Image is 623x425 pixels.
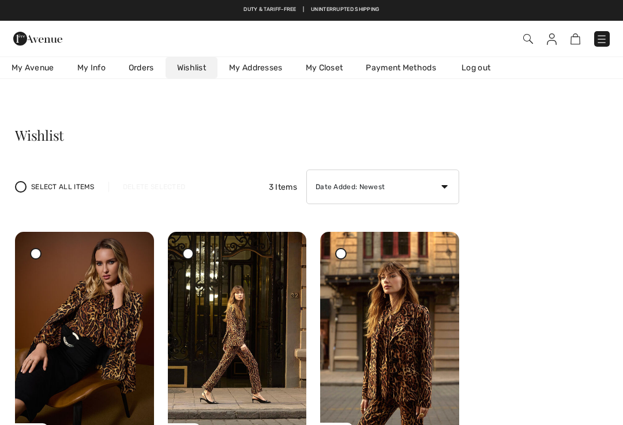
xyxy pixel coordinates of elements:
[166,57,217,78] a: Wishlist
[450,57,513,78] a: Log out
[547,33,557,45] img: My Info
[117,57,166,78] a: Orders
[31,182,95,192] span: Select All Items
[596,33,607,45] img: Menu
[523,34,533,44] img: Search
[108,182,200,192] div: Delete Selected
[13,32,62,43] a: 1ère Avenue
[12,62,54,74] span: My Avenue
[294,57,355,78] a: My Closet
[243,6,379,12] a: Duty & tariff-free | Uninterrupted shipping
[571,33,580,44] img: Shopping Bag
[15,128,459,142] h3: Wishlist
[269,181,297,193] span: 3 Items
[217,57,294,78] a: My Addresses
[66,57,117,78] a: My Info
[354,57,448,78] a: Payment Methods
[13,27,62,50] img: 1ère Avenue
